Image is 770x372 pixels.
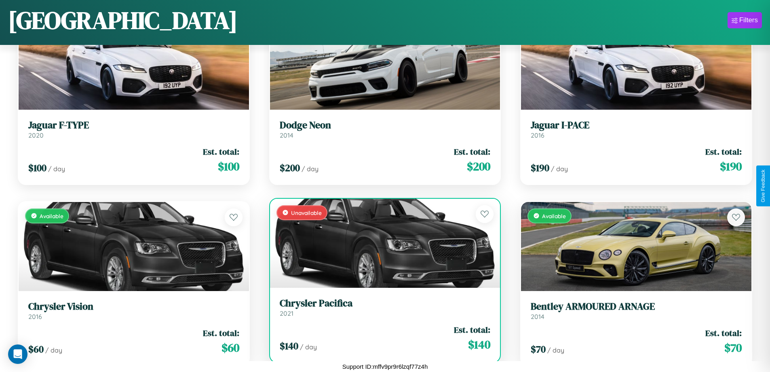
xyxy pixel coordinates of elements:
span: Est. total: [203,146,239,157]
p: Support ID: mffv9pr9r6lzqf77z4h [342,361,428,372]
div: Open Intercom Messenger [8,344,27,364]
span: $ 140 [468,336,490,353]
h3: Chrysler Vision [28,301,239,312]
span: / day [551,165,568,173]
h3: Bentley ARMOURED ARNAGE [531,301,742,312]
span: 2016 [28,312,42,321]
span: / day [300,343,317,351]
h3: Jaguar F-TYPE [28,119,239,131]
span: / day [48,165,65,173]
span: $ 190 [531,161,549,174]
h3: Chrysler Pacifica [280,298,491,309]
span: Available [542,213,566,219]
span: Est. total: [705,146,742,157]
span: 2021 [280,309,293,317]
span: Est. total: [454,324,490,336]
span: Est. total: [705,327,742,339]
a: Jaguar F-TYPE2020 [28,119,239,139]
span: $ 70 [531,342,546,356]
span: Unavailable [291,209,322,216]
a: Chrysler Vision2016 [28,301,239,321]
span: $ 200 [467,158,490,174]
a: Chrysler Pacifica2021 [280,298,491,317]
a: Jaguar I-PACE2016 [531,119,742,139]
span: $ 70 [724,340,742,356]
span: $ 100 [28,161,46,174]
span: $ 100 [218,158,239,174]
h3: Jaguar I-PACE [531,119,742,131]
span: Available [40,213,63,219]
span: $ 60 [28,342,44,356]
span: 2016 [531,131,544,139]
h3: Dodge Neon [280,119,491,131]
span: 2014 [531,312,544,321]
span: $ 60 [222,340,239,356]
h1: [GEOGRAPHIC_DATA] [8,4,238,37]
span: $ 140 [280,339,298,353]
span: 2020 [28,131,44,139]
div: Give Feedback [760,170,766,202]
span: Est. total: [203,327,239,339]
span: $ 200 [280,161,300,174]
a: Dodge Neon2014 [280,119,491,139]
span: 2014 [280,131,293,139]
span: / day [302,165,319,173]
span: $ 190 [720,158,742,174]
span: / day [45,346,62,354]
button: Filters [728,12,762,28]
span: / day [547,346,564,354]
span: Est. total: [454,146,490,157]
a: Bentley ARMOURED ARNAGE2014 [531,301,742,321]
div: Filters [739,16,758,24]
